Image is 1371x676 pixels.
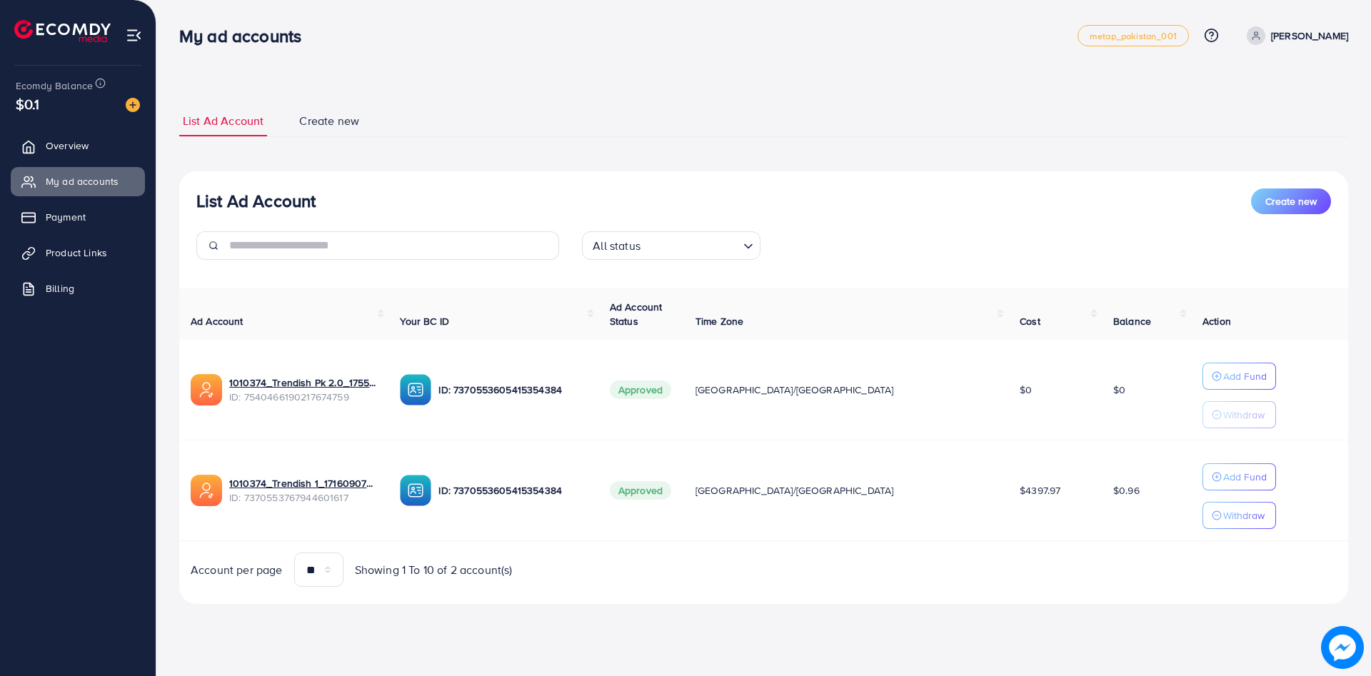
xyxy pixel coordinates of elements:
[1090,31,1177,41] span: metap_pakistan_001
[1202,502,1276,529] button: Withdraw
[1251,188,1331,214] button: Create new
[695,483,894,498] span: [GEOGRAPHIC_DATA]/[GEOGRAPHIC_DATA]
[400,475,431,506] img: ic-ba-acc.ded83a64.svg
[46,246,107,260] span: Product Links
[229,490,377,505] span: ID: 7370553767944601617
[16,79,93,93] span: Ecomdy Balance
[355,562,513,578] span: Showing 1 To 10 of 2 account(s)
[229,476,377,505] div: <span class='underline'>1010374_Trendish 1_1716090785807</span></br>7370553767944601617
[1202,463,1276,490] button: Add Fund
[400,314,449,328] span: Your BC ID
[191,475,222,506] img: ic-ads-acc.e4c84228.svg
[299,113,359,129] span: Create new
[191,562,283,578] span: Account per page
[400,374,431,405] img: ic-ba-acc.ded83a64.svg
[1241,26,1348,45] a: [PERSON_NAME]
[14,20,111,42] img: logo
[229,476,377,490] a: 1010374_Trendish 1_1716090785807
[1020,483,1060,498] span: $4397.97
[126,98,140,112] img: image
[1223,368,1267,385] p: Add Fund
[11,238,145,267] a: Product Links
[590,236,643,256] span: All status
[46,138,89,153] span: Overview
[695,314,743,328] span: Time Zone
[695,383,894,397] span: [GEOGRAPHIC_DATA]/[GEOGRAPHIC_DATA]
[1321,626,1364,669] img: image
[1202,363,1276,390] button: Add Fund
[610,380,671,399] span: Approved
[438,482,586,499] p: ID: 7370553605415354384
[46,210,86,224] span: Payment
[11,274,145,303] a: Billing
[1202,314,1231,328] span: Action
[1113,483,1140,498] span: $0.96
[16,94,40,114] span: $0.1
[11,167,145,196] a: My ad accounts
[1271,27,1348,44] p: [PERSON_NAME]
[229,390,377,404] span: ID: 7540466190217674759
[126,27,142,44] img: menu
[46,174,119,188] span: My ad accounts
[1020,383,1032,397] span: $0
[1078,25,1189,46] a: metap_pakistan_001
[1223,468,1267,485] p: Add Fund
[610,481,671,500] span: Approved
[179,26,313,46] h3: My ad accounts
[183,113,263,129] span: List Ad Account
[1202,401,1276,428] button: Withdraw
[229,375,377,405] div: <span class='underline'>1010374_Trendish Pk 2.0_1755652074624</span></br>7540466190217674759
[11,131,145,160] a: Overview
[46,281,74,296] span: Billing
[1020,314,1040,328] span: Cost
[11,203,145,231] a: Payment
[438,381,586,398] p: ID: 7370553605415354384
[1265,194,1317,208] span: Create new
[1223,507,1265,524] p: Withdraw
[610,300,663,328] span: Ad Account Status
[645,233,738,256] input: Search for option
[1223,406,1265,423] p: Withdraw
[191,374,222,405] img: ic-ads-acc.e4c84228.svg
[229,375,377,390] a: 1010374_Trendish Pk 2.0_1755652074624
[1113,314,1151,328] span: Balance
[196,191,316,211] h3: List Ad Account
[582,231,760,260] div: Search for option
[191,314,243,328] span: Ad Account
[1113,383,1125,397] span: $0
